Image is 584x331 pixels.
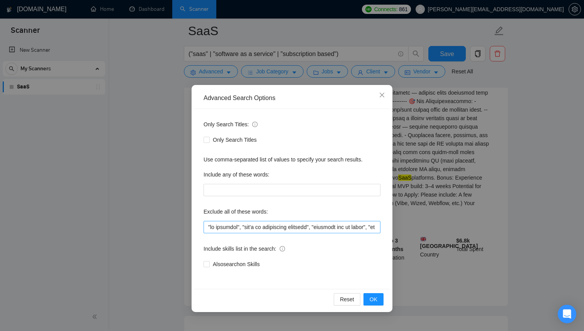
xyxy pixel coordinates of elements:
div: Open Intercom Messenger [558,305,576,323]
span: Also search on Skills [210,260,263,268]
button: Reset [334,293,360,306]
span: info-circle [280,246,285,251]
span: Only Search Titles [210,136,260,144]
div: Advanced Search Options [204,94,380,102]
div: Use comma-separated list of values to specify your search results. [204,155,380,164]
span: Reset [340,295,354,304]
span: info-circle [252,122,258,127]
span: Only Search Titles: [204,120,258,129]
span: Include skills list in the search: [204,244,285,253]
span: OK [370,295,377,304]
label: Include any of these words: [204,168,269,181]
label: Exclude all of these words: [204,205,268,218]
button: Close [372,85,392,106]
span: close [379,92,385,98]
button: OK [363,293,384,306]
